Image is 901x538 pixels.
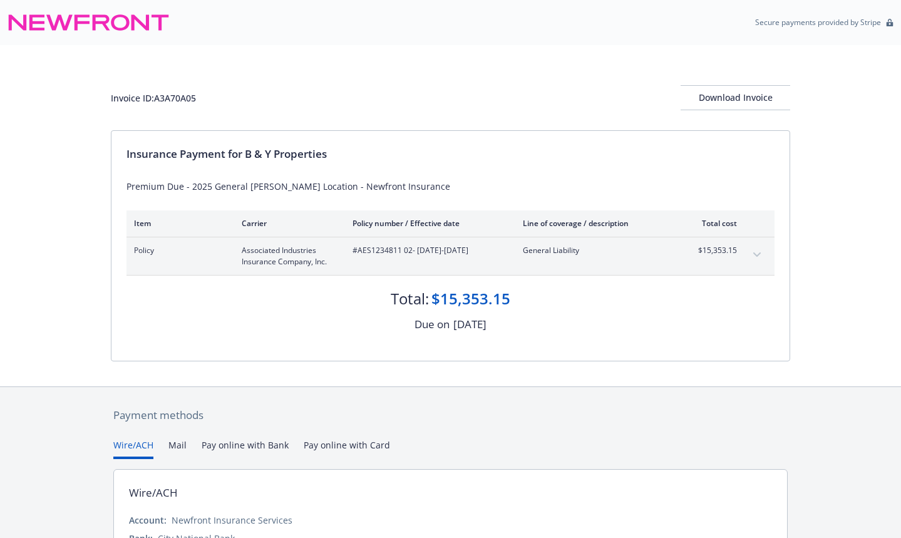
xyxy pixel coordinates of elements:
p: Secure payments provided by Stripe [755,17,881,28]
div: Download Invoice [681,86,790,110]
div: Invoice ID: A3A70A05 [111,91,196,105]
span: General Liability [523,245,670,256]
span: Policy [134,245,222,256]
div: Total cost [690,218,737,229]
button: Pay online with Bank [202,438,289,459]
div: Policy number / Effective date [353,218,503,229]
div: Insurance Payment for B & Y Properties [126,146,775,162]
div: Due on [414,316,450,333]
div: $15,353.15 [431,288,510,309]
span: Associated Industries Insurance Company, Inc. [242,245,332,267]
span: #AES1234811 02 - [DATE]-[DATE] [353,245,503,256]
div: Premium Due - 2025 General [PERSON_NAME] Location - Newfront Insurance [126,180,775,193]
div: Total: [391,288,429,309]
button: Wire/ACH [113,438,153,459]
div: Newfront Insurance Services [172,514,292,527]
div: Line of coverage / description [523,218,670,229]
button: Pay online with Card [304,438,390,459]
button: expand content [747,245,767,265]
button: Mail [168,438,187,459]
span: $15,353.15 [690,245,737,256]
div: Carrier [242,218,332,229]
button: Download Invoice [681,85,790,110]
div: Item [134,218,222,229]
div: PolicyAssociated Industries Insurance Company, Inc.#AES1234811 02- [DATE]-[DATE]General Liability... [126,237,775,275]
div: Wire/ACH [129,485,178,501]
div: [DATE] [453,316,487,333]
div: Payment methods [113,407,788,423]
div: Account: [129,514,167,527]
